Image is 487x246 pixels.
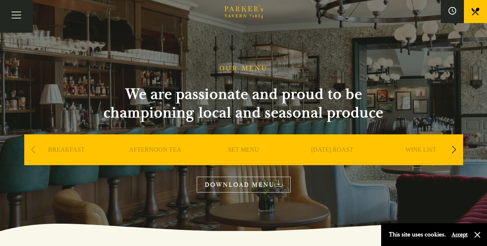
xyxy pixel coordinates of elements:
div: 1 / 9 [24,134,109,188]
div: 2 / 9 [113,134,197,188]
a: [DATE] ROAST [311,146,353,177]
div: 3 / 9 [201,134,286,188]
a: WINE LIST [405,146,436,177]
div: Previous slide [28,141,38,158]
h1: OUR MENU [219,64,268,73]
a: BREAKFAST [48,146,85,177]
button: Close and accept [474,231,481,239]
div: 4 / 9 [290,134,375,188]
div: Next slide [449,141,459,158]
p: This site uses cookies. [389,229,446,240]
a: DOWNLOAD MENU [197,177,291,192]
a: AFTERNOON TEA [129,146,181,177]
a: SET MENU [228,146,259,177]
button: Accept [452,231,468,238]
h2: We are passionate and proud to be championing local and seasonal produce [90,85,398,122]
div: 5 / 9 [378,134,463,188]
